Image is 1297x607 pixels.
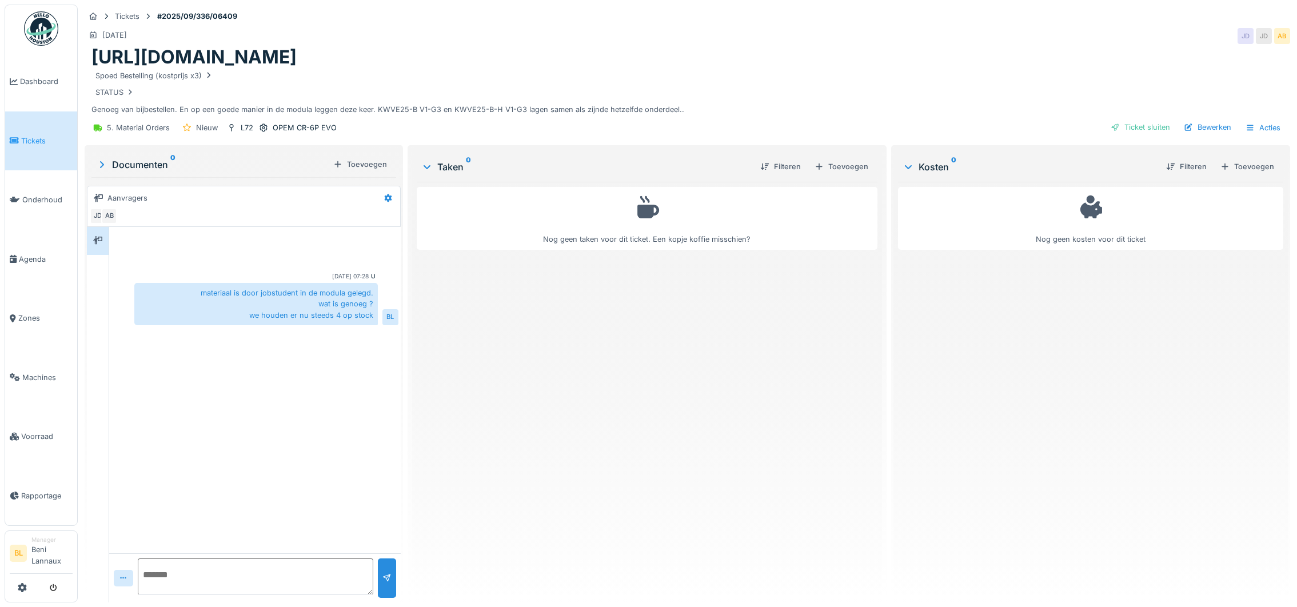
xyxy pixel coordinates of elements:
div: Taken [421,160,752,174]
div: AB [101,208,117,224]
div: [DATE] 07:28 [332,272,369,281]
div: L72 [241,122,253,133]
h1: [URL][DOMAIN_NAME] [91,46,297,68]
img: Badge_color-CXgf-gQk.svg [24,11,58,46]
a: Machines [5,348,77,408]
li: BL [10,545,27,562]
div: Nog geen taken voor dit ticket. Een kopje koffie misschien? [424,192,871,245]
div: Kosten [903,160,1157,174]
div: Toevoegen [810,159,873,174]
a: Zones [5,289,77,348]
div: JD [1238,28,1254,44]
span: Agenda [19,254,73,265]
div: JD [1256,28,1272,44]
a: BL ManagerBeni Lannaux [10,536,73,574]
sup: 0 [466,160,471,174]
div: Genoeg van bijbestellen. En op een goede manier in de modula leggen deze keer. KWVE25-B V1-G3 en ... [91,69,1283,115]
div: Toevoegen [329,157,392,172]
div: Ticket sluiten [1106,119,1175,135]
div: OPEM CR-6P EVO [273,122,337,133]
div: Filteren [1162,159,1211,174]
div: Filteren [756,159,805,174]
a: Dashboard [5,52,77,111]
a: Tickets [5,111,77,171]
div: Nieuw [196,122,218,133]
div: Bewerken [1179,119,1236,135]
a: Voorraad [5,407,77,466]
div: 5. Material Orders [107,122,170,133]
div: AB [1274,28,1290,44]
a: Onderhoud [5,170,77,230]
div: Aanvragers [107,193,147,203]
div: JD [90,208,106,224]
div: Acties [1240,119,1286,136]
div: Documenten [96,158,329,171]
a: Rapportage [5,466,77,526]
div: Manager [31,536,73,544]
div: Spoed Bestelling (kostprijs x3) [95,70,213,81]
li: Beni Lannaux [31,536,73,571]
div: U [371,272,376,281]
div: Nog geen kosten voor dit ticket [905,192,1276,245]
span: Tickets [21,135,73,146]
span: Onderhoud [22,194,73,205]
div: BL [382,309,398,325]
sup: 0 [951,160,956,174]
div: Tickets [115,11,139,22]
span: Machines [22,372,73,383]
span: Voorraad [21,431,73,442]
div: materiaal is door jobstudent in de modula gelegd. wat is genoeg ? we houden er nu steeds 4 op stock [134,283,378,325]
div: [DATE] [102,30,127,41]
a: Agenda [5,230,77,289]
div: STATUS [95,87,135,98]
strong: #2025/09/336/06409 [153,11,242,22]
span: Dashboard [20,76,73,87]
span: Zones [18,313,73,324]
div: Toevoegen [1216,159,1279,174]
span: Rapportage [21,490,73,501]
sup: 0 [170,158,175,171]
